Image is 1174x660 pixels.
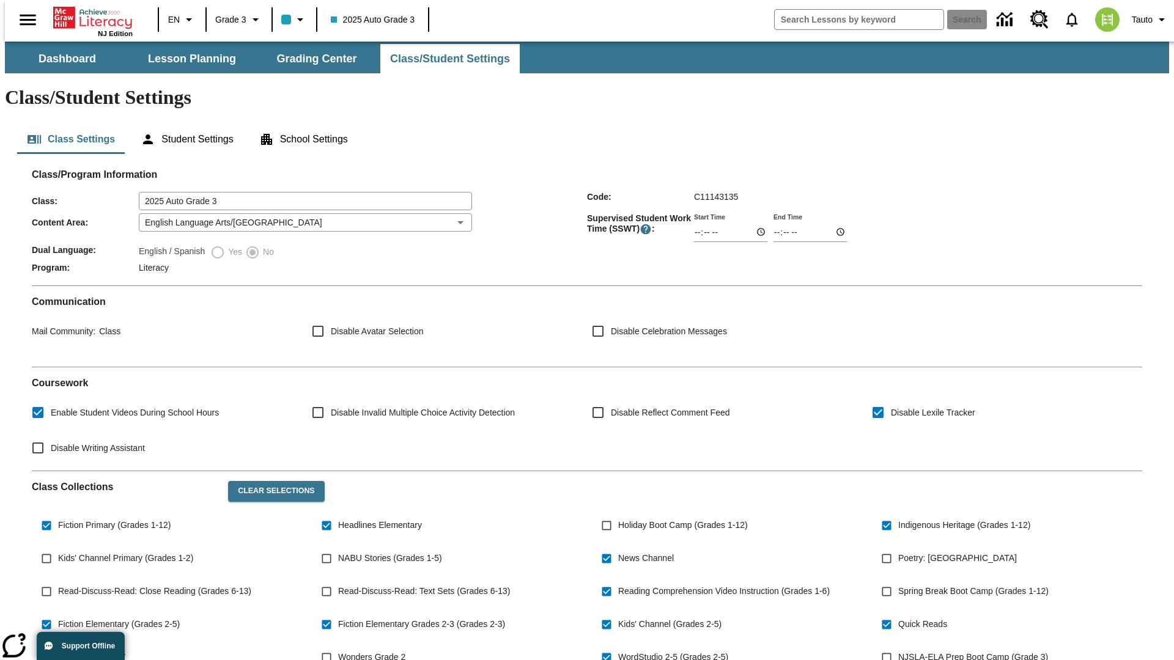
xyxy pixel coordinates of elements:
[58,618,180,631] span: Fiction Elementary (Grades 2-5)
[131,125,243,154] button: Student Settings
[58,519,171,532] span: Fiction Primary (Grades 1-12)
[139,245,205,260] label: English / Spanish
[694,192,738,202] span: C11143135
[898,519,1030,532] span: Indigenous Heritage (Grades 1-12)
[95,326,120,336] span: Class
[32,296,1142,357] div: Communication
[276,9,312,31] button: Class color is light blue. Change class color
[51,442,145,455] span: Disable Writing Assistant
[139,192,472,210] input: Class
[32,218,139,227] span: Content Area :
[168,13,180,26] span: EN
[62,642,115,650] span: Support Offline
[989,3,1023,37] a: Data Center
[17,125,125,154] button: Class Settings
[131,44,253,73] button: Lesson Planning
[611,406,730,419] span: Disable Reflect Comment Feed
[338,552,442,565] span: NABU Stories (Grades 1-5)
[587,192,694,202] span: Code :
[380,44,520,73] button: Class/Student Settings
[32,196,139,206] span: Class :
[215,13,246,26] span: Grade 3
[338,519,422,532] span: Headlines Elementary
[331,325,424,338] span: Disable Avatar Selection
[32,377,1142,461] div: Coursework
[148,52,236,66] span: Lesson Planning
[10,2,46,38] button: Open side menu
[32,326,95,336] span: Mail Community :
[256,44,378,73] button: Grading Center
[1023,3,1056,36] a: Resource Center, Will open in new tab
[618,585,830,598] span: Reading Comprehension Video Instruction (Grades 1-6)
[1056,4,1088,35] a: Notifications
[898,618,947,631] span: Quick Reads
[39,52,96,66] span: Dashboard
[249,125,358,154] button: School Settings
[338,618,505,631] span: Fiction Elementary Grades 2-3 (Grades 2-3)
[260,246,274,258] span: No
[32,296,1142,307] h2: Communication
[53,4,133,37] div: Home
[58,552,193,565] span: Kids' Channel Primary (Grades 1-2)
[898,585,1049,598] span: Spring Break Boot Camp (Grades 1-12)
[276,52,356,66] span: Grading Center
[640,223,652,235] button: Supervised Student Work Time is the timeframe when students can take LevelSet and when lessons ar...
[32,481,218,493] h2: Class Collections
[1088,4,1127,35] button: Select a new avatar
[611,325,727,338] span: Disable Celebration Messages
[6,44,128,73] button: Dashboard
[228,481,324,502] button: Clear Selections
[694,212,725,221] label: Start Time
[17,125,1157,154] div: Class/Student Settings
[898,552,1017,565] span: Poetry: [GEOGRAPHIC_DATA]
[51,406,219,419] span: Enable Student Videos During School Hours
[225,246,242,258] span: Yes
[618,552,674,565] span: News Channel
[5,86,1169,109] h1: Class/Student Settings
[587,213,694,235] span: Supervised Student Work Time (SSWT) :
[773,212,802,221] label: End Time
[32,245,139,255] span: Dual Language :
[618,618,722,631] span: Kids' Channel (Grades 2-5)
[139,213,472,232] div: English Language Arts/[GEOGRAPHIC_DATA]
[98,30,133,37] span: NJ Edition
[53,5,133,30] a: Home
[139,263,169,273] span: Literacy
[775,10,943,29] input: search field
[390,52,510,66] span: Class/Student Settings
[5,42,1169,73] div: SubNavbar
[891,406,975,419] span: Disable Lexile Tracker
[163,9,202,31] button: Language: EN, Select a language
[331,406,515,419] span: Disable Invalid Multiple Choice Activity Detection
[5,44,521,73] div: SubNavbar
[331,13,415,26] span: 2025 Auto Grade 3
[32,377,1142,389] h2: Course work
[32,181,1142,276] div: Class/Program Information
[32,169,1142,180] h2: Class/Program Information
[32,263,139,273] span: Program :
[37,632,125,660] button: Support Offline
[618,519,748,532] span: Holiday Boot Camp (Grades 1-12)
[1127,9,1174,31] button: Profile/Settings
[1132,13,1153,26] span: Tauto
[1095,7,1120,32] img: avatar image
[58,585,251,598] span: Read-Discuss-Read: Close Reading (Grades 6-13)
[338,585,510,598] span: Read-Discuss-Read: Text Sets (Grades 6-13)
[210,9,268,31] button: Grade: Grade 3, Select a grade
